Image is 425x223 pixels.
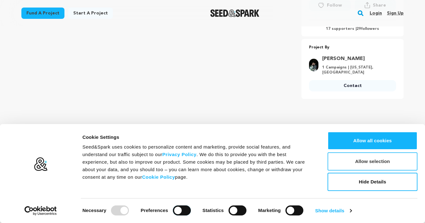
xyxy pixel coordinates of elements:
[34,157,48,171] img: logo
[387,8,404,18] a: Sign up
[322,55,392,63] a: Goto Zach Beckstrand profile
[82,143,313,181] div: Seed&Spark uses cookies to personalize content and marketing, provide social features, and unders...
[309,26,396,31] p: 17 supporters | followers
[370,8,382,18] a: Login
[309,80,396,91] a: Contact
[210,9,260,17] a: Seed&Spark Homepage
[162,152,196,157] a: Privacy Policy
[356,27,361,31] span: 29
[328,132,417,150] button: Allow all cookies
[21,8,64,19] a: Fund a project
[328,173,417,191] button: Hide Details
[322,65,392,75] p: 1 Campaigns | [US_STATE], [GEOGRAPHIC_DATA]
[13,206,68,215] a: Usercentrics Cookiebot - opens in a new window
[202,208,224,213] strong: Statistics
[142,174,175,180] a: Cookie Policy
[82,133,313,141] div: Cookie Settings
[210,9,260,17] img: Seed&Spark Logo Dark Mode
[68,8,113,19] a: Start a project
[328,152,417,171] button: Allow selection
[141,208,168,213] strong: Preferences
[309,59,318,71] img: Seed%20and%20Spark%20Profile%20Photo.jpg
[309,44,396,51] p: Project By
[315,206,352,215] a: Show details
[258,208,281,213] strong: Marketing
[82,208,106,213] strong: Necessary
